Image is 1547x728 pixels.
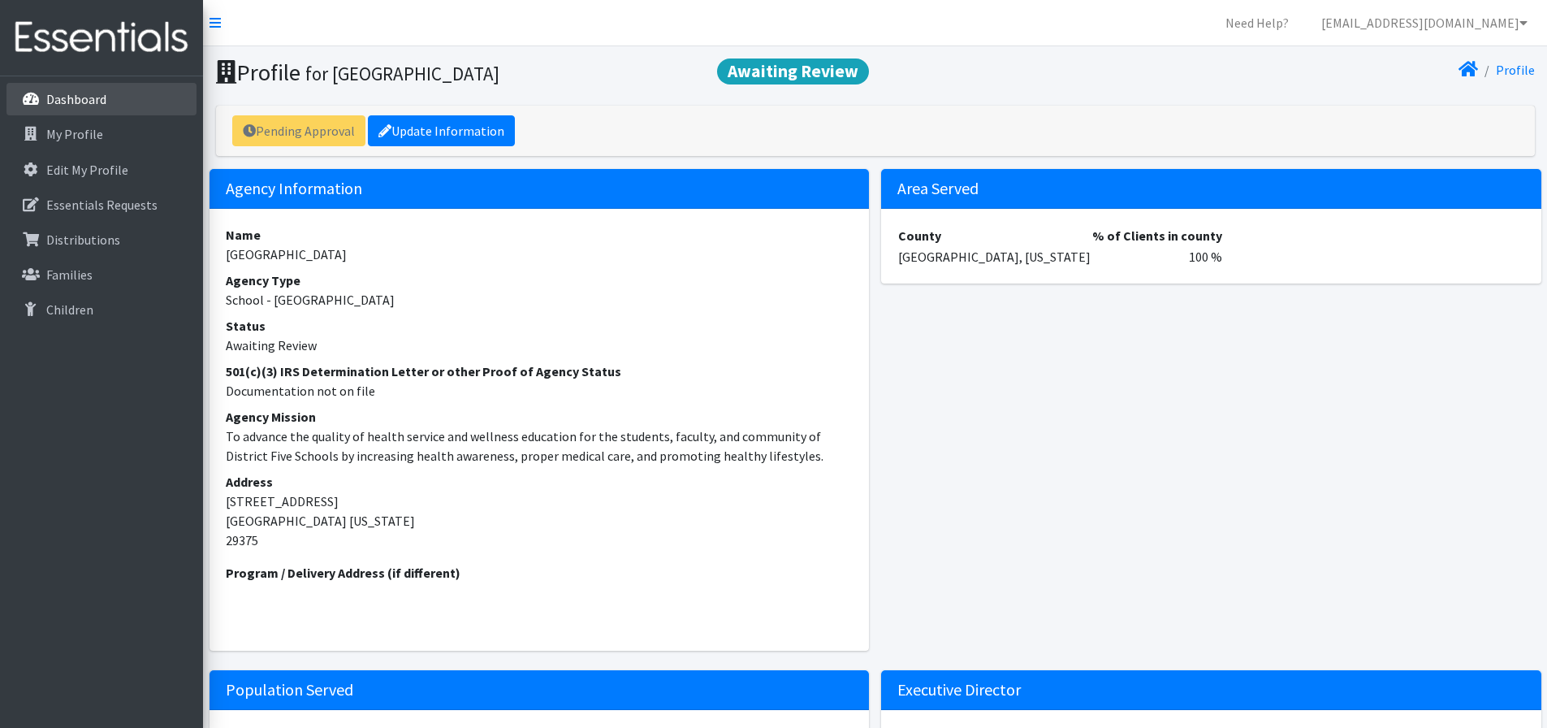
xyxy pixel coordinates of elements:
td: [GEOGRAPHIC_DATA], [US_STATE] [897,246,1091,267]
p: Distributions [46,232,120,248]
h5: Area Served [881,169,1541,209]
p: My Profile [46,126,103,142]
dt: 501(c)(3) IRS Determination Letter or other Proof of Agency Status [226,362,853,381]
strong: Program / Delivery Address (if different) [226,565,460,581]
a: Children [6,293,197,326]
dd: To advance the quality of health service and wellness education for the students, faculty, and co... [226,427,853,466]
a: Need Help? [1212,6,1302,39]
dd: Documentation not on file [226,381,853,401]
p: Essentials Requests [46,197,158,213]
a: Update Information [368,115,515,146]
a: [EMAIL_ADDRESS][DOMAIN_NAME] [1308,6,1541,39]
td: 100 % [1091,246,1223,267]
dd: Awaiting Review [226,336,853,355]
h5: Agency Information [210,169,870,209]
h5: Population Served [210,670,870,710]
p: Families [46,266,93,283]
address: [STREET_ADDRESS] [GEOGRAPHIC_DATA] [US_STATE] 29375 [226,472,853,550]
dt: Agency Mission [226,407,853,427]
strong: Address [226,474,273,490]
p: Dashboard [46,91,106,107]
dt: Name [226,225,853,245]
dd: [GEOGRAPHIC_DATA] [226,245,853,264]
p: Edit My Profile [46,162,128,178]
h1: Profile [216,58,870,87]
th: % of Clients in county [1091,225,1223,246]
a: Profile [1496,62,1535,78]
a: Distributions [6,223,197,256]
a: My Profile [6,118,197,150]
h5: Executive Director [881,670,1541,710]
p: Children [46,301,93,318]
a: Edit My Profile [6,154,197,186]
a: Essentials Requests [6,188,197,221]
span: Awaiting Review [717,58,869,84]
th: County [897,225,1091,246]
dt: Agency Type [226,271,853,290]
dd: School - [GEOGRAPHIC_DATA] [226,290,853,310]
a: Dashboard [6,83,197,115]
dt: Status [226,316,853,336]
a: Families [6,258,197,291]
small: for [GEOGRAPHIC_DATA] [305,62,499,85]
img: HumanEssentials [6,11,197,65]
